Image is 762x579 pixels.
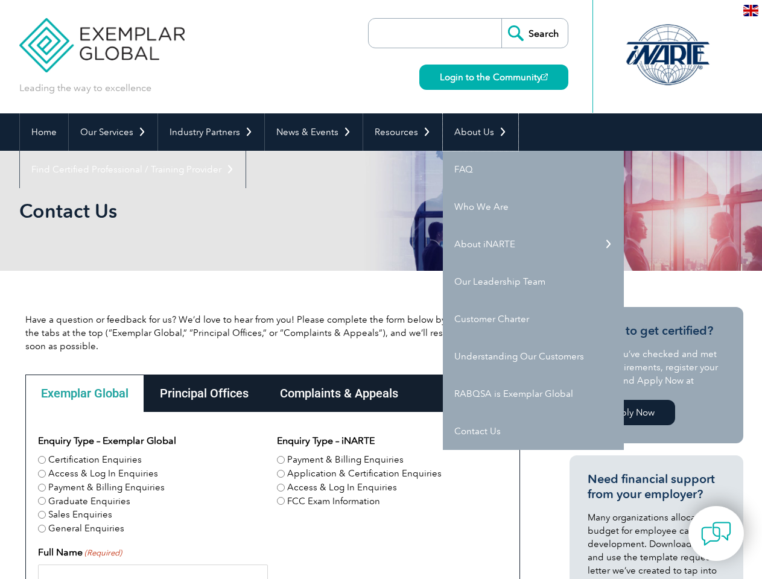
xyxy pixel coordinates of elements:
[48,495,130,508] label: Graduate Enquiries
[48,453,142,467] label: Certification Enquiries
[419,65,568,90] a: Login to the Community
[541,74,548,80] img: open_square.png
[25,375,144,412] div: Exemplar Global
[265,113,363,151] a: News & Events
[69,113,157,151] a: Our Services
[158,113,264,151] a: Industry Partners
[20,113,68,151] a: Home
[38,434,176,448] legend: Enquiry Type – Exemplar Global
[443,151,624,188] a: FAQ
[588,323,725,338] h3: Ready to get certified?
[144,375,264,412] div: Principal Offices
[363,113,442,151] a: Resources
[588,347,725,387] p: Once you’ve checked and met the requirements, register your details and Apply Now at
[19,199,483,223] h1: Contact Us
[443,300,624,338] a: Customer Charter
[38,545,122,560] label: Full Name
[48,481,165,495] label: Payment & Billing Enquiries
[48,467,158,481] label: Access & Log In Enquiries
[443,375,624,413] a: RABQSA is Exemplar Global
[588,400,675,425] a: Apply Now
[264,375,414,412] div: Complaints & Appeals
[83,547,122,559] span: (Required)
[48,508,112,522] label: Sales Enquiries
[743,5,758,16] img: en
[443,338,624,375] a: Understanding Our Customers
[287,495,380,508] label: FCC Exam Information
[25,313,520,353] p: Have a question or feedback for us? We’d love to hear from you! Please complete the form below by...
[19,81,151,95] p: Leading the way to excellence
[287,481,397,495] label: Access & Log In Enquiries
[287,453,404,467] label: Payment & Billing Enquiries
[20,151,246,188] a: Find Certified Professional / Training Provider
[443,113,518,151] a: About Us
[443,226,624,263] a: About iNARTE
[588,472,725,502] h3: Need financial support from your employer?
[701,519,731,549] img: contact-chat.png
[443,263,624,300] a: Our Leadership Team
[443,413,624,450] a: Contact Us
[287,467,442,481] label: Application & Certification Enquiries
[501,19,568,48] input: Search
[277,434,375,448] legend: Enquiry Type – iNARTE
[48,522,124,536] label: General Enquiries
[443,188,624,226] a: Who We Are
